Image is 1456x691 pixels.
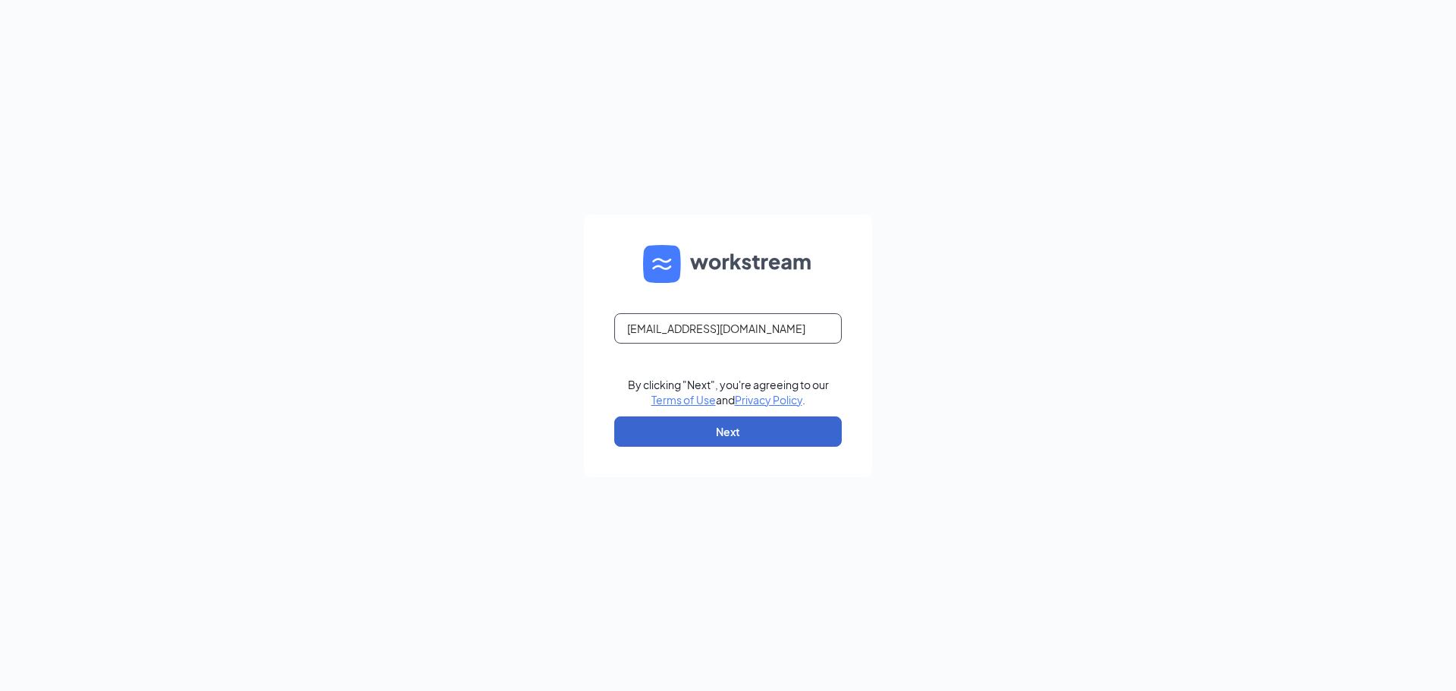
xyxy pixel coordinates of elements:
div: By clicking "Next", you're agreeing to our and . [628,377,829,407]
input: Email [614,313,842,344]
button: Next [614,416,842,447]
a: Privacy Policy [735,393,802,407]
a: Terms of Use [651,393,716,407]
img: WS logo and Workstream text [643,245,813,283]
